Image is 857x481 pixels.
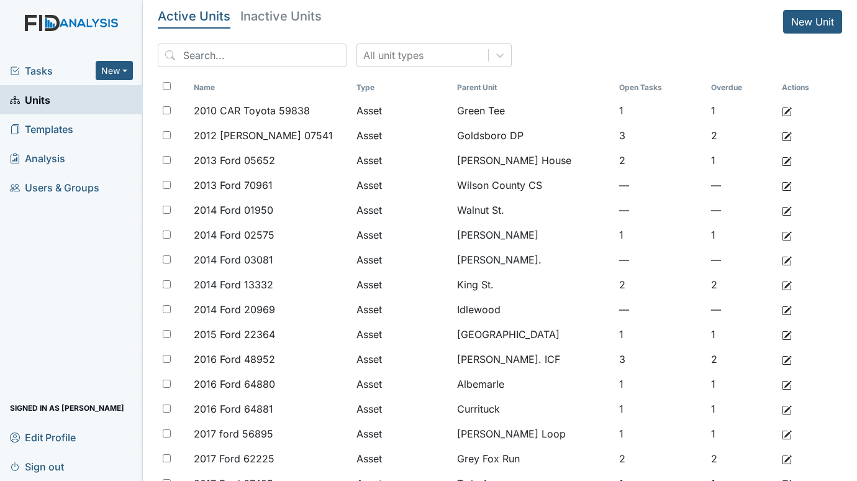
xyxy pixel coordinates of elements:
td: 1 [614,372,706,396]
td: Asset [351,98,452,123]
td: [PERSON_NAME] House [452,148,614,173]
span: 2014 Ford 20969 [194,302,275,317]
div: All unit types [363,48,424,63]
td: Asset [351,173,452,198]
td: Wilson County CS [452,173,614,198]
td: 2 [706,347,778,372]
td: 1 [614,322,706,347]
td: 1 [614,98,706,123]
td: 1 [706,222,778,247]
td: 2 [614,148,706,173]
td: 2 [614,272,706,297]
td: 1 [706,421,778,446]
td: King St. [452,272,614,297]
span: 2014 Ford 03081 [194,252,273,267]
td: 1 [614,222,706,247]
td: [PERSON_NAME] Loop [452,421,614,446]
td: 1 [706,322,778,347]
input: Search... [158,44,347,67]
td: Asset [351,272,452,297]
td: 3 [614,123,706,148]
span: Analysis [10,149,65,168]
td: — [706,247,778,272]
td: Asset [351,247,452,272]
td: Idlewood [452,297,614,322]
td: Walnut St. [452,198,614,222]
td: Asset [351,372,452,396]
td: Goldsboro DP [452,123,614,148]
td: Asset [351,198,452,222]
td: 1 [706,148,778,173]
td: Asset [351,148,452,173]
td: 2 [706,272,778,297]
a: New Unit [783,10,842,34]
span: 2017 Ford 62225 [194,451,274,466]
td: Asset [351,123,452,148]
th: Toggle SortBy [452,77,614,98]
td: Asset [351,222,452,247]
td: 2 [706,123,778,148]
span: 2013 Ford 05652 [194,153,275,168]
span: Users & Groups [10,178,99,197]
td: Albemarle [452,372,614,396]
span: 2017 ford 56895 [194,426,273,441]
span: 2014 Ford 02575 [194,227,274,242]
td: [PERSON_NAME]. ICF [452,347,614,372]
td: Asset [351,347,452,372]
span: 2010 CAR Toyota 59838 [194,103,310,118]
td: 1 [614,421,706,446]
span: Edit Profile [10,428,76,447]
span: Templates [10,119,73,139]
td: Asset [351,446,452,471]
td: 1 [706,98,778,123]
td: Grey Fox Run [452,446,614,471]
h5: Inactive Units [240,10,322,22]
td: [GEOGRAPHIC_DATA] [452,322,614,347]
th: Actions [777,77,839,98]
td: — [614,297,706,322]
td: [PERSON_NAME]. [452,247,614,272]
span: Sign out [10,457,64,476]
td: Asset [351,396,452,421]
span: 2014 Ford 01950 [194,203,273,218]
th: Toggle SortBy [189,77,351,98]
th: Toggle SortBy [614,77,706,98]
input: Toggle All Rows Selected [163,82,171,90]
td: 1 [706,372,778,396]
span: Signed in as [PERSON_NAME] [10,398,124,418]
button: New [96,61,133,80]
span: 2015 Ford 22364 [194,327,275,342]
td: — [614,198,706,222]
span: 2014 Ford 13332 [194,277,273,292]
span: 2016 Ford 48952 [194,352,275,367]
th: Toggle SortBy [351,77,452,98]
td: Asset [351,322,452,347]
th: Toggle SortBy [706,77,778,98]
td: 2 [706,446,778,471]
td: — [706,198,778,222]
td: Currituck [452,396,614,421]
span: Units [10,90,50,109]
td: — [614,173,706,198]
td: 1 [614,396,706,421]
td: 3 [614,347,706,372]
span: 2013 Ford 70961 [194,178,273,193]
td: 2 [614,446,706,471]
td: Asset [351,421,452,446]
a: Tasks [10,63,96,78]
td: — [706,297,778,322]
td: 1 [706,396,778,421]
h5: Active Units [158,10,230,22]
td: [PERSON_NAME] [452,222,614,247]
td: Asset [351,297,452,322]
td: — [614,247,706,272]
span: 2012 [PERSON_NAME] 07541 [194,128,333,143]
span: 2016 Ford 64880 [194,377,275,392]
span: 2016 Ford 64881 [194,401,273,416]
td: Green Tee [452,98,614,123]
td: — [706,173,778,198]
